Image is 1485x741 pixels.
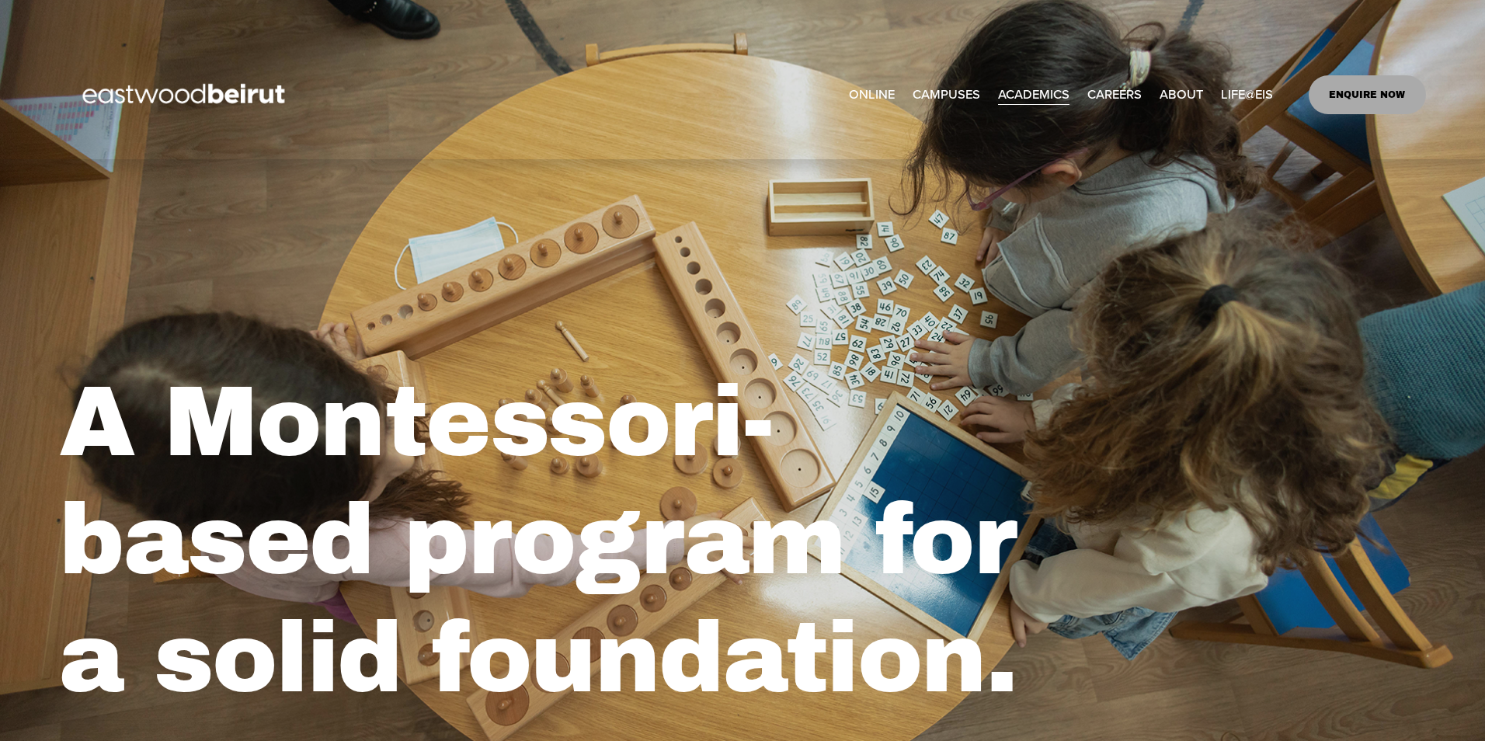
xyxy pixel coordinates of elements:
a: folder dropdown [1221,82,1273,107]
span: ABOUT [1160,83,1203,106]
span: ACADEMICS [998,83,1069,106]
h1: A Montessori-based program for a solid foundation. [59,364,1082,718]
span: CAMPUSES [913,83,980,106]
a: folder dropdown [913,82,980,107]
img: EastwoodIS Global Site [59,55,312,134]
span: LIFE@EIS [1221,83,1273,106]
a: folder dropdown [998,82,1069,107]
a: ENQUIRE NOW [1309,75,1426,114]
a: ONLINE [849,82,895,107]
a: CAREERS [1087,82,1142,107]
a: folder dropdown [1160,82,1203,107]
